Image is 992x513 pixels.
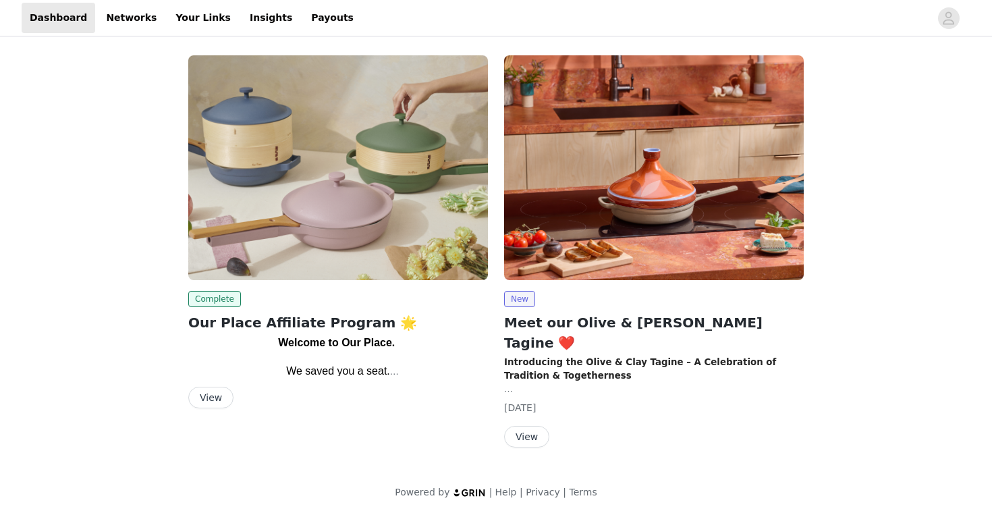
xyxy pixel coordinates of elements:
[188,393,233,403] a: View
[504,432,549,442] a: View
[188,55,488,280] img: Our Place
[188,313,488,333] h2: Our Place Affiliate Program 🌟
[395,487,449,497] span: Powered by
[504,426,549,448] button: View
[504,357,776,381] strong: Introducing the Olive & Clay Tagine – A Celebration of Tradition & Togetherness
[188,291,241,307] span: Complete
[303,3,362,33] a: Payouts
[22,3,95,33] a: Dashboard
[489,487,493,497] span: |
[569,487,597,497] a: Terms
[453,488,487,497] img: logo
[520,487,523,497] span: |
[942,7,955,29] div: avatar
[504,291,535,307] span: New
[504,402,536,413] span: [DATE]
[286,365,399,377] span: We saved you a seat.
[504,313,804,353] h2: Meet our Olive & [PERSON_NAME] Tagine ❤️
[167,3,239,33] a: Your Links
[278,337,395,348] strong: Welcome to Our Place.
[563,487,566,497] span: |
[526,487,560,497] a: Privacy
[504,55,804,280] img: Our Place
[98,3,165,33] a: Networks
[495,487,517,497] a: Help
[242,3,300,33] a: Insights
[188,387,233,408] button: View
